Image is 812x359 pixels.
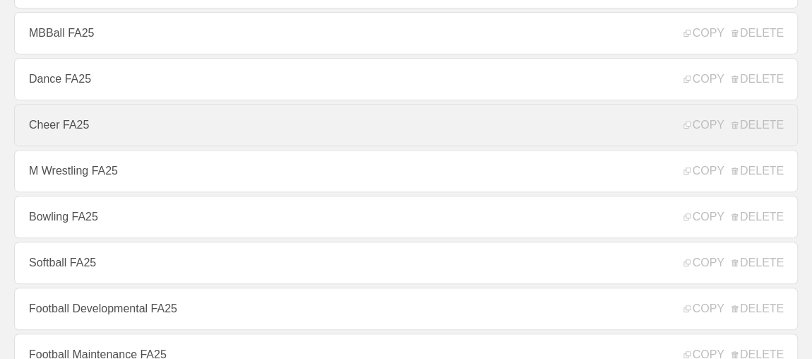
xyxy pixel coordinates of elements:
[732,211,784,223] span: DELETE
[732,165,784,177] span: DELETE
[683,165,724,177] span: COPY
[741,291,812,359] iframe: Chat Widget
[14,150,798,192] a: M Wrestling FA25
[14,12,798,54] a: MBBall FA25
[683,119,724,131] span: COPY
[683,27,724,40] span: COPY
[14,104,798,146] a: Cheer FA25
[732,119,784,131] span: DELETE
[14,58,798,100] a: Dance FA25
[732,257,784,269] span: DELETE
[683,73,724,86] span: COPY
[14,242,798,284] a: Softball FA25
[683,211,724,223] span: COPY
[732,27,784,40] span: DELETE
[14,196,798,238] a: Bowling FA25
[732,302,784,315] span: DELETE
[683,257,724,269] span: COPY
[14,288,798,330] a: Football Developmental FA25
[683,302,724,315] span: COPY
[732,73,784,86] span: DELETE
